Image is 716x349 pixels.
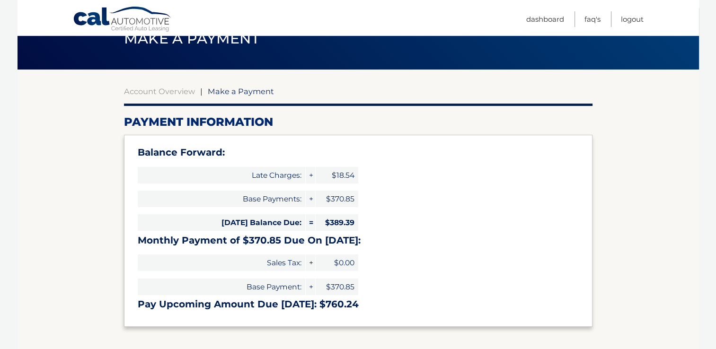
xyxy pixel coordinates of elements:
[316,214,358,231] span: $389.39
[200,87,203,96] span: |
[306,191,315,207] span: +
[306,214,315,231] span: =
[124,87,195,96] a: Account Overview
[138,214,305,231] span: [DATE] Balance Due:
[306,167,315,183] span: +
[316,191,358,207] span: $370.85
[138,298,579,310] h3: Pay Upcoming Amount Due [DATE]: $760.24
[306,254,315,271] span: +
[316,279,358,295] span: $370.85
[138,235,579,246] h3: Monthly Payment of $370.85 Due On [DATE]:
[584,11,601,27] a: FAQ's
[138,147,579,158] h3: Balance Forward:
[138,167,305,183] span: Late Charges:
[208,87,274,96] span: Make a Payment
[124,30,260,47] span: Make a Payment
[526,11,564,27] a: Dashboard
[73,6,172,34] a: Cal Automotive
[316,254,358,271] span: $0.00
[316,167,358,183] span: $18.54
[621,11,644,27] a: Logout
[124,115,592,129] h2: Payment Information
[138,254,305,271] span: Sales Tax:
[138,191,305,207] span: Base Payments:
[306,279,315,295] span: +
[138,279,305,295] span: Base Payment:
